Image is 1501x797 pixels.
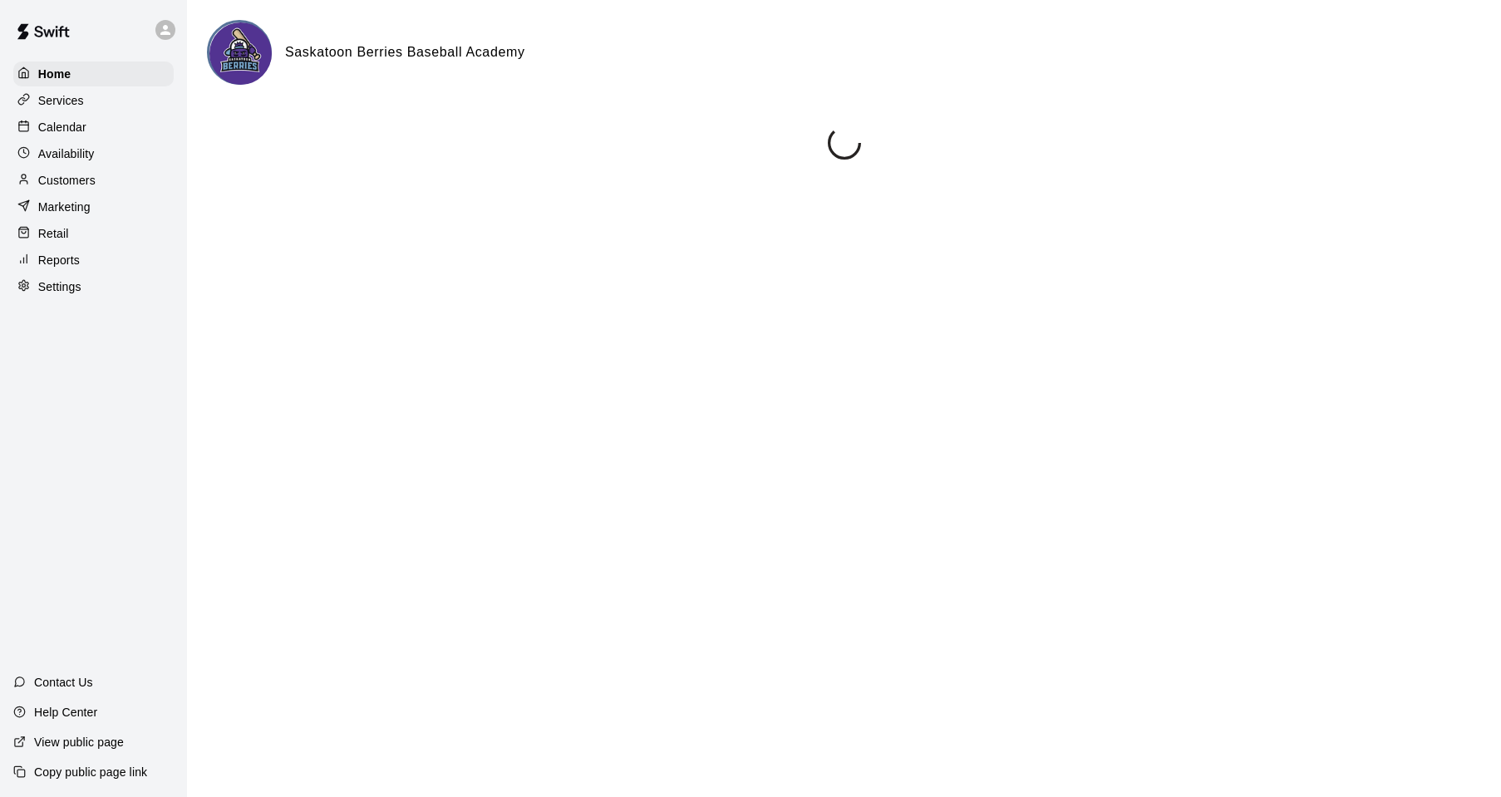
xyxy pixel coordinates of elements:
[13,221,174,246] a: Retail
[38,172,96,189] p: Customers
[209,22,272,85] img: Saskatoon Berries Baseball Academy logo
[13,168,174,193] a: Customers
[13,115,174,140] a: Calendar
[285,42,525,63] h6: Saskatoon Berries Baseball Academy
[13,248,174,273] a: Reports
[38,119,86,135] p: Calendar
[38,145,95,162] p: Availability
[38,66,71,82] p: Home
[13,88,174,113] a: Services
[13,194,174,219] a: Marketing
[34,764,147,780] p: Copy public page link
[38,252,80,268] p: Reports
[34,674,93,691] p: Contact Us
[34,704,97,721] p: Help Center
[13,274,174,299] a: Settings
[13,141,174,166] a: Availability
[13,61,174,86] a: Home
[34,734,124,750] p: View public page
[38,278,81,295] p: Settings
[38,225,69,242] p: Retail
[38,92,84,109] p: Services
[38,199,91,215] p: Marketing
